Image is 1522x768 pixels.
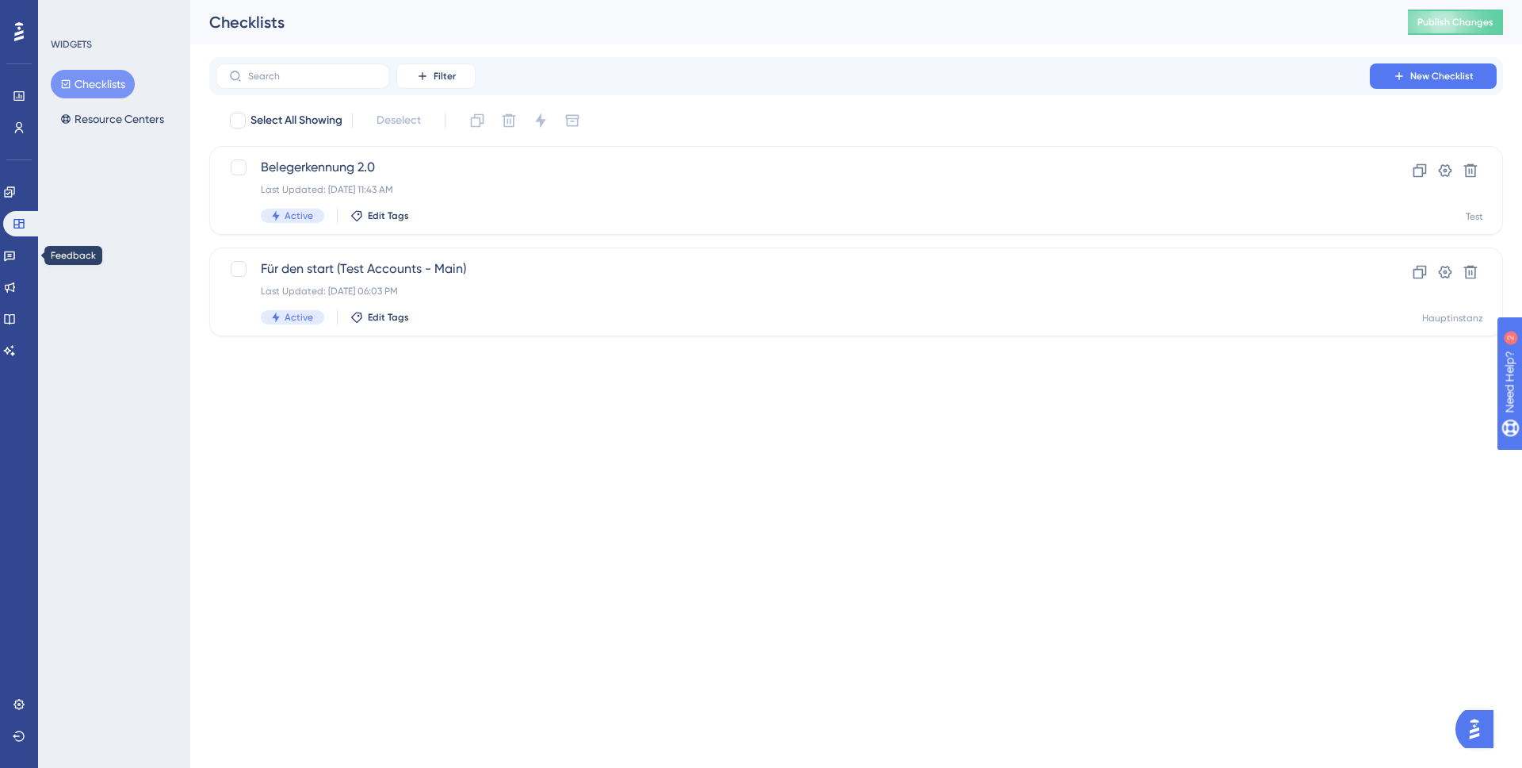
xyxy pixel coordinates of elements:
[377,111,421,130] span: Deselect
[1455,705,1503,753] iframe: UserGuiding AI Assistant Launcher
[1466,210,1483,223] div: Test
[434,70,456,83] span: Filter
[396,63,476,89] button: Filter
[362,106,435,135] button: Deselect
[1408,10,1503,35] button: Publish Changes
[261,259,1325,278] span: Für den start (Test Accounts - Main)
[350,311,409,324] button: Edit Tags
[261,183,1325,196] div: Last Updated: [DATE] 11:43 AM
[37,4,99,23] span: Need Help?
[261,285,1325,298] div: Last Updated: [DATE] 06:03 PM
[285,209,313,222] span: Active
[209,11,1368,33] div: Checklists
[350,209,409,222] button: Edit Tags
[250,111,342,130] span: Select All Showing
[1422,312,1483,324] div: Hauptinstanz
[51,70,135,98] button: Checklists
[1417,16,1493,29] span: Publish Changes
[1410,70,1474,83] span: New Checklist
[261,158,1325,177] span: Belegerkennung 2.0
[285,311,313,324] span: Active
[51,38,92,51] div: WIDGETS
[51,105,174,133] button: Resource Centers
[110,8,115,21] div: 2
[368,311,409,324] span: Edit Tags
[1370,63,1497,89] button: New Checklist
[248,71,377,82] input: Search
[368,209,409,222] span: Edit Tags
